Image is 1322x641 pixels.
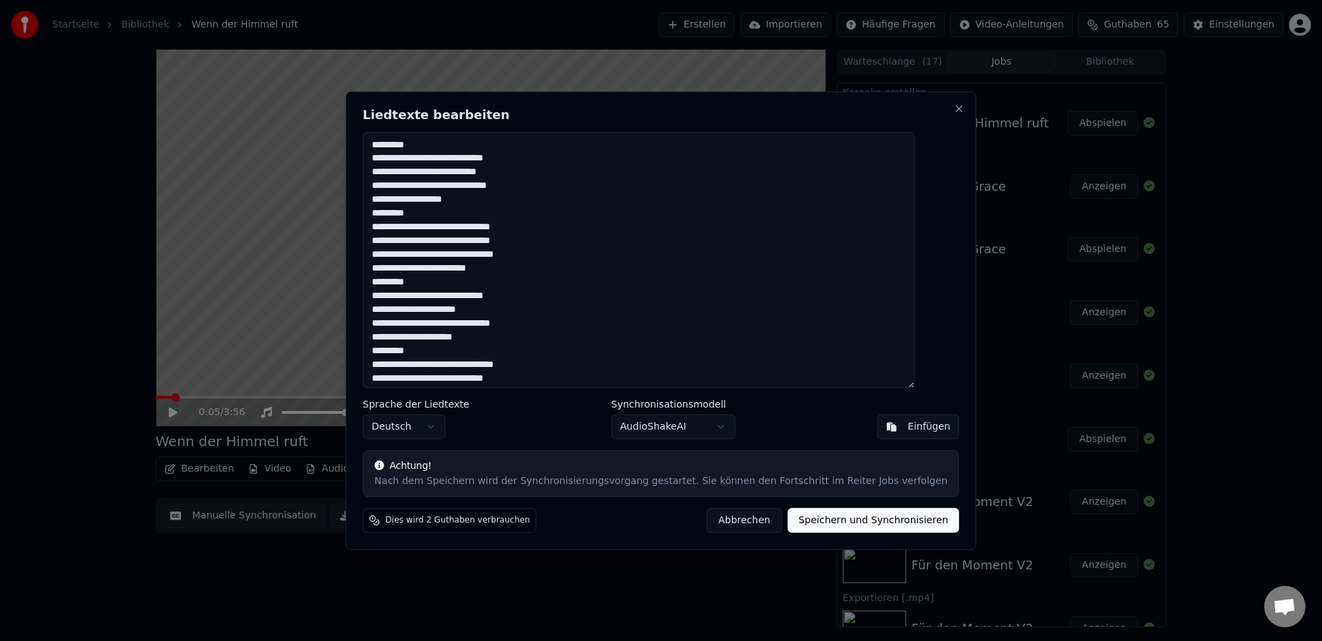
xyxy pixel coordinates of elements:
div: Achtung! [375,459,947,473]
label: Sprache der Liedtexte [363,399,470,409]
label: Synchronisationsmodell [611,399,735,409]
h2: Liedtexte bearbeiten [363,108,959,120]
button: Abbrechen [706,508,781,533]
div: Einfügen [907,420,950,434]
button: Speichern und Synchronisieren [788,508,960,533]
button: Einfügen [877,414,959,439]
div: Nach dem Speichern wird der Synchronisierungsvorgang gestartet. Sie können den Fortschritt im Rei... [375,474,947,488]
span: Dies wird 2 Guthaben verbrauchen [386,515,530,526]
